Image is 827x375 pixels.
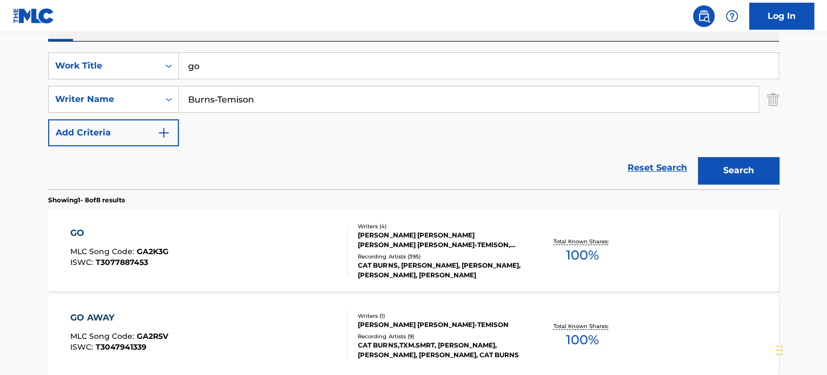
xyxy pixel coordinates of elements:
[693,5,715,27] a: Public Search
[773,323,827,375] iframe: Chat Widget
[358,312,521,320] div: Writers ( 1 )
[358,222,521,230] div: Writers ( 4 )
[358,230,521,250] div: [PERSON_NAME] [PERSON_NAME] [PERSON_NAME] [PERSON_NAME]-TEMISON, [PERSON_NAME] [PERSON_NAME] TANN...
[157,126,170,139] img: 9d2ae6d4665cec9f34b9.svg
[70,311,168,324] div: GO AWAY
[565,246,598,265] span: 100 %
[725,10,738,23] img: help
[70,342,96,352] span: ISWC :
[776,334,783,366] div: Drag
[358,332,521,340] div: Recording Artists ( 9 )
[749,3,814,30] a: Log In
[137,247,169,256] span: GA2K3G
[721,5,743,27] div: Help
[48,119,179,146] button: Add Criteria
[48,195,125,205] p: Showing 1 - 8 of 8 results
[697,10,710,23] img: search
[96,342,146,352] span: T3047941339
[48,52,779,189] form: Search Form
[565,330,598,350] span: 100 %
[55,93,152,106] div: Writer Name
[70,227,169,240] div: GO
[767,86,779,113] img: Delete Criterion
[70,247,137,256] span: MLC Song Code :
[13,8,55,24] img: MLC Logo
[358,261,521,280] div: CAT BURNS, [PERSON_NAME], [PERSON_NAME], [PERSON_NAME], [PERSON_NAME]
[70,331,137,341] span: MLC Song Code :
[553,322,611,330] p: Total Known Shares:
[553,237,611,246] p: Total Known Shares:
[55,59,152,72] div: Work Title
[96,257,148,267] span: T3077887453
[698,157,779,184] button: Search
[358,320,521,330] div: [PERSON_NAME] [PERSON_NAME]-TEMISON
[358,253,521,261] div: Recording Artists ( 395 )
[137,331,168,341] span: GA2R5V
[48,210,779,291] a: GOMLC Song Code:GA2K3GISWC:T3077887453Writers (4)[PERSON_NAME] [PERSON_NAME] [PERSON_NAME] [PERSO...
[358,340,521,360] div: CAT BURNS,TXM.SMRT, [PERSON_NAME], [PERSON_NAME], [PERSON_NAME], CAT BURNS
[622,156,692,180] a: Reset Search
[70,257,96,267] span: ISWC :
